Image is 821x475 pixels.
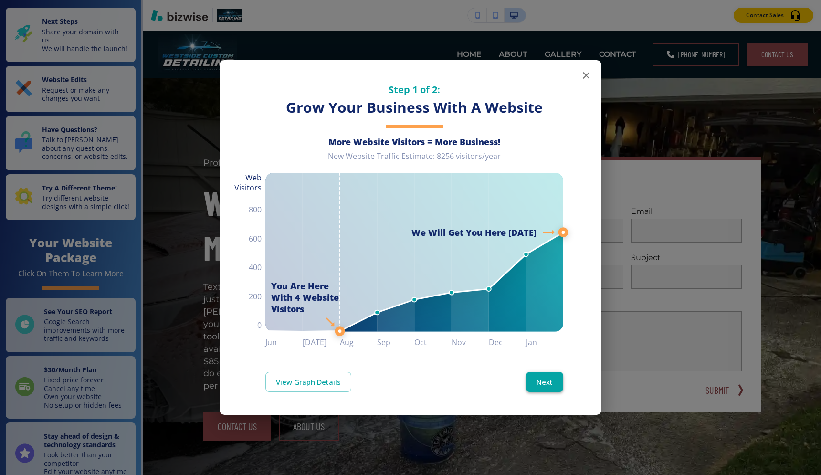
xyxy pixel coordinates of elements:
[452,336,489,349] h6: Nov
[265,151,563,169] div: New Website Traffic Estimate: 8256 visitors/year
[377,336,414,349] h6: Sep
[340,336,377,349] h6: Aug
[414,336,452,349] h6: Oct
[265,136,563,148] h6: More Website Visitors = More Business!
[265,336,303,349] h6: Jun
[303,336,340,349] h6: [DATE]
[265,372,351,392] a: View Graph Details
[265,98,563,117] h3: Grow Your Business With A Website
[526,336,563,349] h6: Jan
[489,336,526,349] h6: Dec
[526,372,563,392] button: Next
[265,83,563,96] h5: Step 1 of 2:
